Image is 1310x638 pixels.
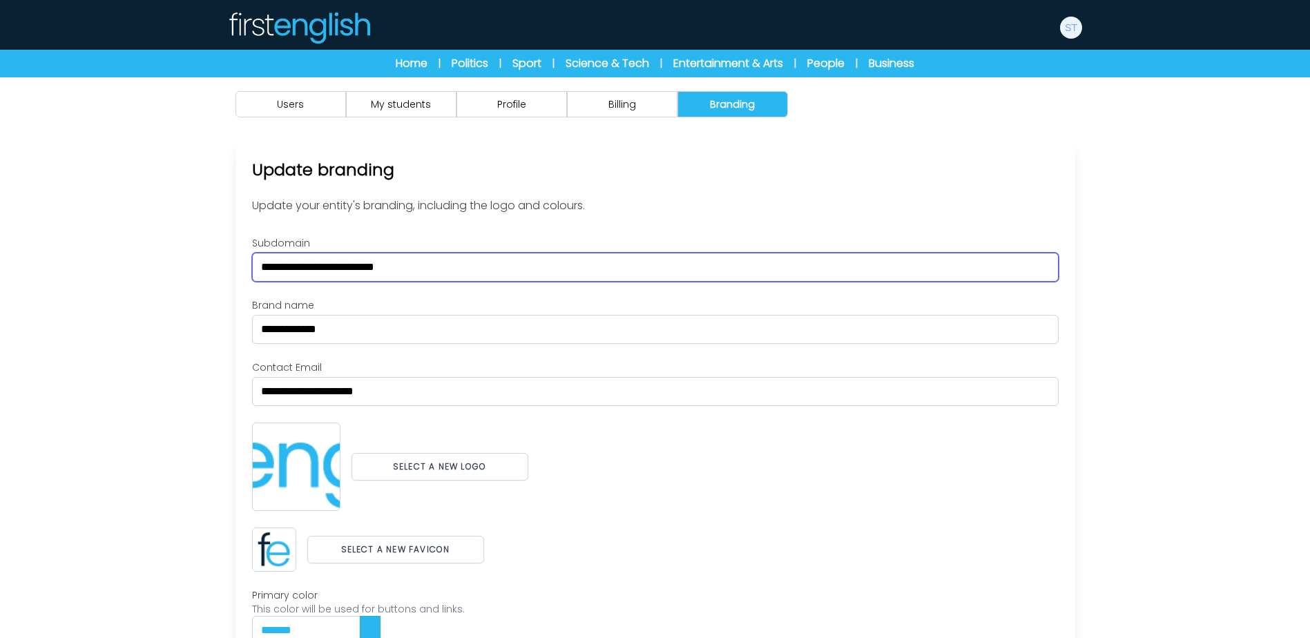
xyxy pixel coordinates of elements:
a: Science & Tech [566,55,649,72]
button: Select a new logo [351,453,528,481]
button: My students [346,91,456,117]
p: Update your entity's branding, including the logo and colours. [252,197,1059,214]
img: Saverio Tripodi [1060,17,1082,39]
img: Logo [227,11,371,44]
span: | [856,57,858,70]
span: | [499,57,501,70]
button: Profile [456,91,567,117]
button: Billing [567,91,677,117]
label: Contact Email [252,360,1059,374]
button: Select a new favicon [307,536,484,563]
h2: Update branding [252,159,1059,181]
span: | [552,57,555,70]
div: This color will be used for buttons and links. [252,602,1059,616]
label: Brand name [252,298,1059,312]
a: Politics [452,55,488,72]
img: Current branding favicon [252,528,296,572]
a: People [807,55,845,72]
span: | [439,57,441,70]
span: | [794,57,796,70]
a: Home [396,55,427,72]
label: Primary color [252,588,1059,602]
button: Branding [677,91,788,117]
label: Subdomain [252,236,1059,250]
a: Entertainment & Arts [673,55,783,72]
span: | [660,57,662,70]
button: Users [235,91,346,117]
a: Sport [512,55,541,72]
a: Business [869,55,914,72]
img: Current branding logo [252,423,340,511]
